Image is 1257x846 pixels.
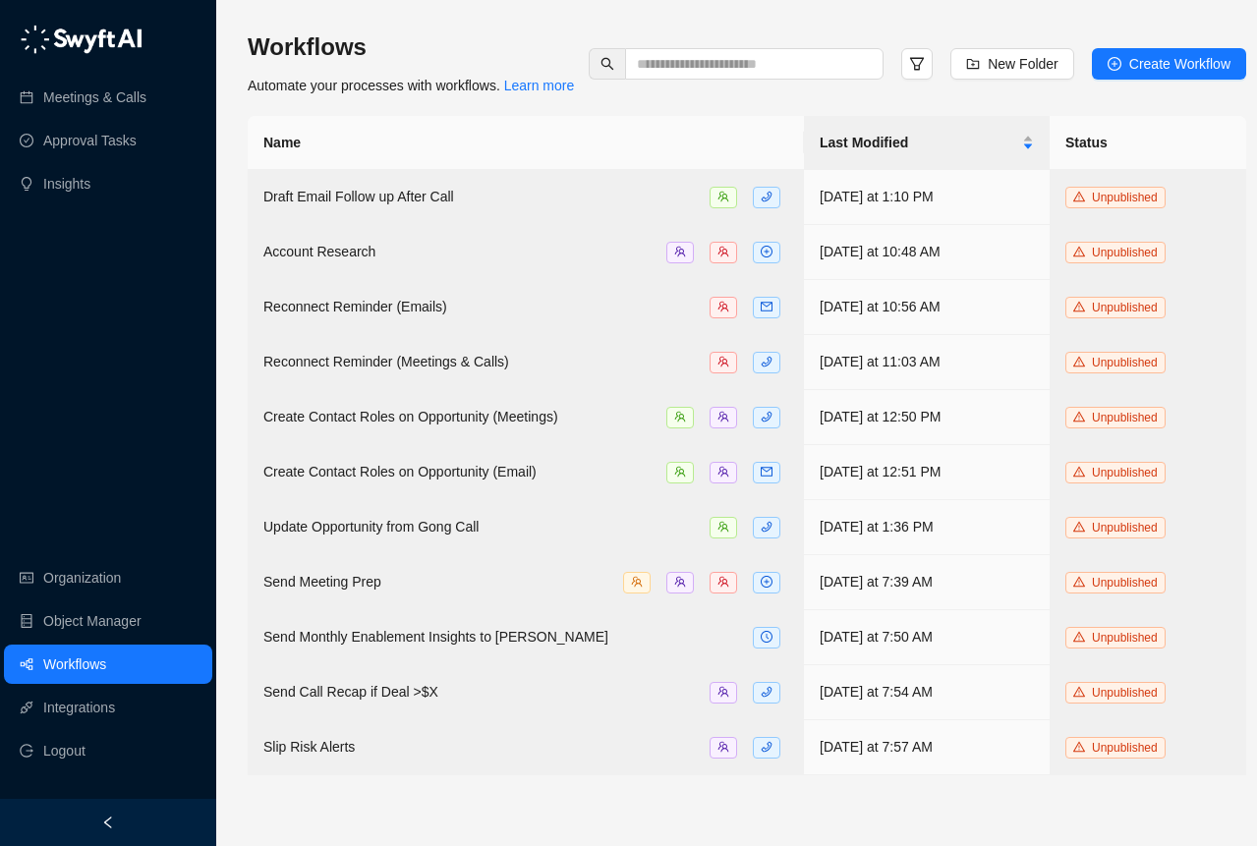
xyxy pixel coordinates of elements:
[674,576,686,588] span: team
[43,731,86,770] span: Logout
[1050,116,1246,170] th: Status
[717,191,729,202] span: team
[43,645,106,684] a: Workflows
[43,558,121,597] a: Organization
[1073,191,1085,202] span: warning
[1073,521,1085,533] span: warning
[248,31,574,63] h3: Workflows
[909,56,925,72] span: filter
[631,576,643,588] span: team
[1092,521,1158,535] span: Unpublished
[1073,246,1085,257] span: warning
[1194,781,1247,834] iframe: Open customer support
[717,466,729,478] span: team
[263,409,558,424] span: Create Contact Roles on Opportunity (Meetings)
[263,299,447,314] span: Reconnect Reminder (Emails)
[263,629,608,645] span: Send Monthly Enablement Insights to [PERSON_NAME]
[1073,301,1085,312] span: warning
[1073,631,1085,643] span: warning
[674,411,686,423] span: team
[761,741,772,753] span: phone
[263,684,438,700] span: Send Call Recap if Deal >$X
[804,170,1050,225] td: [DATE] at 1:10 PM
[263,519,479,535] span: Update Opportunity from Gong Call
[761,631,772,643] span: clock-circle
[1073,686,1085,698] span: warning
[1092,356,1158,369] span: Unpublished
[717,246,729,257] span: team
[263,189,454,204] span: Draft Email Follow up After Call
[1092,411,1158,424] span: Unpublished
[20,744,33,758] span: logout
[820,132,1018,153] span: Last Modified
[1073,466,1085,478] span: warning
[717,521,729,533] span: team
[263,244,375,259] span: Account Research
[804,280,1050,335] td: [DATE] at 10:56 AM
[717,686,729,698] span: team
[1073,741,1085,753] span: warning
[1092,631,1158,645] span: Unpublished
[804,500,1050,555] td: [DATE] at 1:36 PM
[717,411,729,423] span: team
[43,688,115,727] a: Integrations
[1073,576,1085,588] span: warning
[761,246,772,257] span: plus-circle
[1092,466,1158,479] span: Unpublished
[804,335,1050,390] td: [DATE] at 11:03 AM
[804,225,1050,280] td: [DATE] at 10:48 AM
[1108,57,1121,71] span: plus-circle
[263,354,509,369] span: Reconnect Reminder (Meetings & Calls)
[1092,576,1158,590] span: Unpublished
[988,53,1058,75] span: New Folder
[263,464,537,479] span: Create Contact Roles on Opportunity (Email)
[717,356,729,367] span: team
[101,816,115,829] span: left
[263,739,355,755] span: Slip Risk Alerts
[717,301,729,312] span: team
[43,601,142,641] a: Object Manager
[761,466,772,478] span: mail
[950,48,1074,80] button: New Folder
[804,555,1050,610] td: [DATE] at 7:39 AM
[804,390,1050,445] td: [DATE] at 12:50 PM
[674,466,686,478] span: team
[248,116,804,170] th: Name
[761,411,772,423] span: phone
[43,78,146,117] a: Meetings & Calls
[966,57,980,71] span: folder-add
[674,246,686,257] span: team
[43,121,137,160] a: Approval Tasks
[804,445,1050,500] td: [DATE] at 12:51 PM
[1092,741,1158,755] span: Unpublished
[1092,301,1158,314] span: Unpublished
[504,78,575,93] a: Learn more
[1073,356,1085,367] span: warning
[1092,246,1158,259] span: Unpublished
[43,164,90,203] a: Insights
[1129,53,1230,75] span: Create Workflow
[761,521,772,533] span: phone
[263,574,381,590] span: Send Meeting Prep
[761,576,772,588] span: plus-circle
[761,191,772,202] span: phone
[717,576,729,588] span: team
[1073,411,1085,423] span: warning
[761,686,772,698] span: phone
[1092,48,1246,80] button: Create Workflow
[1092,686,1158,700] span: Unpublished
[804,720,1050,775] td: [DATE] at 7:57 AM
[600,57,614,71] span: search
[248,78,574,93] span: Automate your processes with workflows.
[20,25,143,54] img: logo-05li4sbe.png
[761,301,772,312] span: mail
[804,665,1050,720] td: [DATE] at 7:54 AM
[717,741,729,753] span: team
[1092,191,1158,204] span: Unpublished
[761,356,772,367] span: phone
[804,610,1050,665] td: [DATE] at 7:50 AM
